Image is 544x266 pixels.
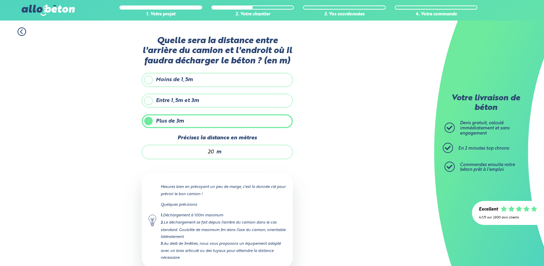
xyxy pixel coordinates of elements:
div: 3. Vos coordonnées [303,12,386,17]
input: 0 [149,149,215,155]
div: Déchargement à 100m maximum [161,212,286,219]
iframe: Help widget launcher [483,239,536,258]
label: Quelle sera la distance entre l'arrière du camion et l'endroit où il faudra décharger le béton ? ... [142,36,293,66]
strong: 2. [161,221,164,225]
p: Votre livraison de béton [446,94,525,113]
span: Commandez ensuite votre béton prêt à l'emploi [460,163,515,172]
div: 1. Votre projet [119,12,202,17]
img: allobéton [22,5,74,16]
label: Précisez la distance en mètres [142,135,293,141]
span: Devis gratuit, calculé immédiatement et sans engagement [460,121,510,135]
div: Au delà de 3mètres, nous vous proposons un équipement adapté avec un bras articulé ou des tuyaux ... [161,240,286,261]
div: Le déchargement se fait depuis l'arrière du camion dans le cas standard. Goulotte de maximum 3m d... [161,219,286,240]
div: 2. Votre chantier [211,12,294,17]
label: Plus de 3m [142,114,293,128]
strong: 1. [161,214,163,217]
div: Excellent [479,207,498,212]
label: Entre 1,5m et 3m [142,94,293,107]
div: 4. Votre commande [395,12,477,17]
strong: 3. [161,242,164,246]
p: Quelques précisions [161,201,286,208]
p: Mesurez bien en prévoyant un peu de marge, c'est la donnée clé pour prévoir le bon camion ! [161,183,286,197]
div: 4.7/5 sur 2300 avis clients [479,216,537,219]
label: Moins de 1,5m [142,73,293,87]
span: m [216,149,221,155]
span: En 2 minutes top chrono [458,146,509,151]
